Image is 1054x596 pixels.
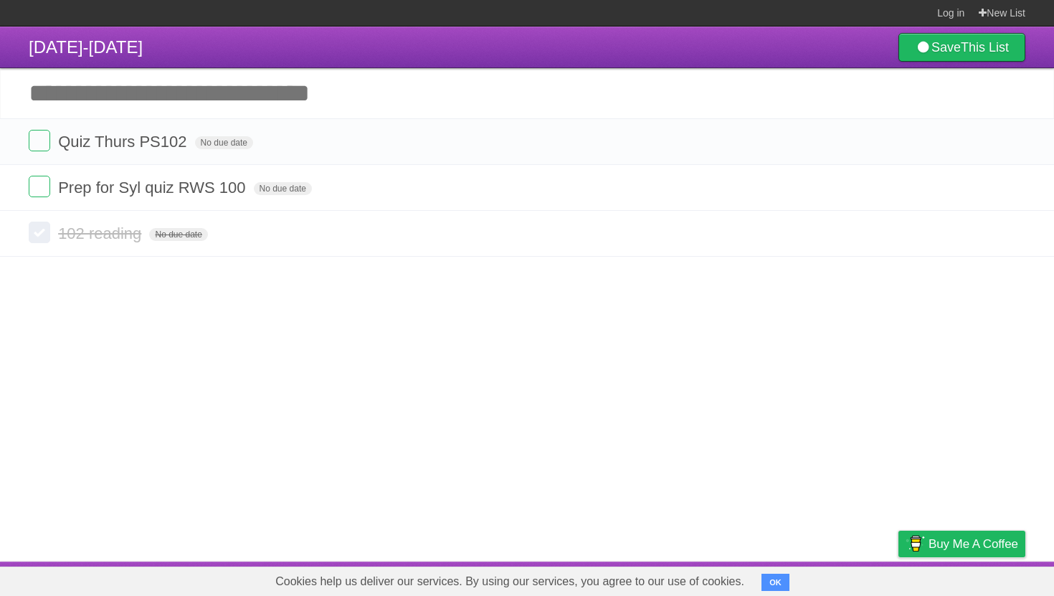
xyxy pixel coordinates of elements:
[880,565,917,592] a: Privacy
[261,567,759,596] span: Cookies help us deliver our services. By using our services, you agree to our use of cookies.
[708,565,738,592] a: About
[898,531,1025,557] a: Buy me a coffee
[906,531,925,556] img: Buy me a coffee
[195,136,253,149] span: No due date
[761,574,789,591] button: OK
[29,37,143,57] span: [DATE]-[DATE]
[935,565,1025,592] a: Suggest a feature
[58,133,190,151] span: Quiz Thurs PS102
[961,40,1009,55] b: This List
[58,224,145,242] span: 102 reading
[58,179,249,197] span: Prep for Syl quiz RWS 100
[831,565,863,592] a: Terms
[898,33,1025,62] a: SaveThis List
[29,176,50,197] label: Done
[29,130,50,151] label: Done
[149,228,207,241] span: No due date
[755,565,813,592] a: Developers
[254,182,312,195] span: No due date
[29,222,50,243] label: Done
[929,531,1018,557] span: Buy me a coffee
